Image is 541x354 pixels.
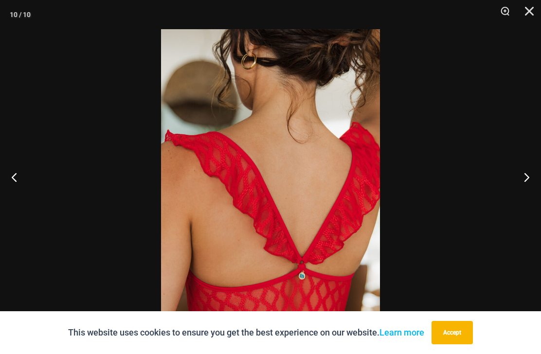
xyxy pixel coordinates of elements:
button: Next [505,153,541,201]
a: Learn more [379,327,424,337]
div: 10 / 10 [10,7,31,22]
button: Accept [432,321,473,344]
p: This website uses cookies to ensure you get the best experience on our website. [68,325,424,340]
